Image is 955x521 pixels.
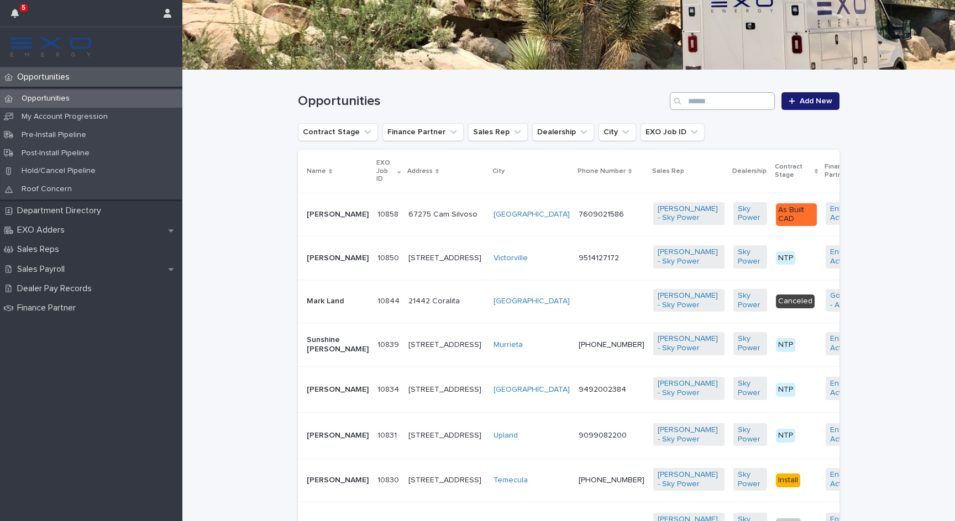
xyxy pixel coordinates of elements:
p: Dealership [732,165,767,177]
p: Pre-Install Pipeline [13,130,95,140]
p: Opportunities [13,72,78,82]
a: 9514127172 [579,254,619,262]
p: [PERSON_NAME] [307,431,369,440]
a: Sky Power [738,248,763,266]
a: Victorville [494,254,528,263]
h1: Opportunities [298,93,665,109]
p: 21442 Coralita [408,297,485,306]
button: Sales Rep [468,123,528,141]
p: 10831 [377,429,399,440]
a: [PERSON_NAME] - Sky Power [658,334,720,353]
p: Mark Land [307,297,369,306]
p: Roof Concern [13,185,81,194]
p: 10839 [377,338,401,350]
a: [PERSON_NAME] - Sky Power [658,470,720,489]
div: 5 [11,7,25,27]
p: 10858 [377,208,401,219]
p: Department Directory [13,206,110,216]
p: [STREET_ADDRESS] [408,340,485,350]
a: [GEOGRAPHIC_DATA] [494,210,570,219]
p: 10850 [377,251,401,263]
a: Sky Power [738,291,763,310]
p: Phone Number [578,165,626,177]
a: Sky Power [738,334,763,353]
a: EnFin - Active [830,204,868,223]
button: EXO Job ID [641,123,705,141]
a: [GEOGRAPHIC_DATA] [494,385,570,394]
a: [PERSON_NAME] - Sky Power [658,248,720,266]
p: 5 [22,4,25,12]
a: [PHONE_NUMBER] [579,476,644,484]
p: Sales Reps [13,244,68,255]
a: [PHONE_NUMBER] [579,341,644,349]
a: Murrieta [494,340,523,350]
a: 7609021586 [579,210,624,218]
a: Temecula [494,476,528,485]
div: NTP [776,383,795,397]
a: [PERSON_NAME] - Sky Power [658,204,720,223]
p: 67275 Cam Silvoso [408,210,485,219]
a: 9099082200 [579,431,627,439]
a: EnFin - Active [830,248,868,266]
button: Finance Partner [382,123,464,141]
div: As Built CAD [776,203,817,227]
p: 10844 [377,294,402,306]
span: Add New [800,97,832,105]
a: Sky Power [738,470,763,489]
p: Finance Partner [825,161,873,181]
p: [STREET_ADDRESS] [408,385,485,394]
button: City [599,123,636,141]
a: EnFin - Active [830,425,868,444]
a: [GEOGRAPHIC_DATA] [494,297,570,306]
div: Canceled [776,294,815,308]
p: [PERSON_NAME] [307,476,369,485]
a: [PERSON_NAME] - Sky Power [658,379,720,398]
p: [STREET_ADDRESS] [408,254,485,263]
a: EnFin - Active [830,334,868,353]
p: My Account Progression [13,112,117,122]
p: Opportunities [13,94,78,103]
p: Sales Payroll [13,264,74,275]
a: Sky Power [738,425,763,444]
p: [STREET_ADDRESS] [408,431,485,440]
a: EnFin - Active [830,470,868,489]
p: [PERSON_NAME] [307,254,369,263]
button: Contract Stage [298,123,378,141]
a: Add New [781,92,839,110]
p: Finance Partner [13,303,85,313]
div: NTP [776,429,795,443]
p: Contract Stage [775,161,812,181]
p: 10830 [377,473,401,485]
a: EnFin - Active [830,379,868,398]
div: NTP [776,338,795,352]
p: Name [307,165,326,177]
p: City [492,165,505,177]
p: [PERSON_NAME] [307,210,369,219]
a: [PERSON_NAME] - Sky Power [658,425,720,444]
img: FKS5r6ZBThi8E5hshIGi [9,36,93,58]
p: Dealer Pay Records [13,283,101,294]
button: Dealership [532,123,594,141]
a: Goodleap - Active [830,291,868,310]
p: Sunshine [PERSON_NAME] [307,335,369,354]
p: [PERSON_NAME] [307,385,369,394]
p: Hold/Cancel Pipeline [13,166,104,176]
p: 10834 [377,383,401,394]
a: Upland [494,431,518,440]
p: Address [407,165,433,177]
p: Post-Install Pipeline [13,149,98,158]
a: 9492002384 [579,386,626,393]
div: Install [776,473,800,487]
div: NTP [776,251,795,265]
p: EXO Job ID [376,157,395,185]
p: Sales Rep [652,165,684,177]
input: Search [670,92,775,110]
p: [STREET_ADDRESS] [408,476,485,485]
p: EXO Adders [13,225,74,235]
a: [PERSON_NAME] - Sky Power [658,291,720,310]
a: Sky Power [738,379,763,398]
a: Sky Power [738,204,763,223]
